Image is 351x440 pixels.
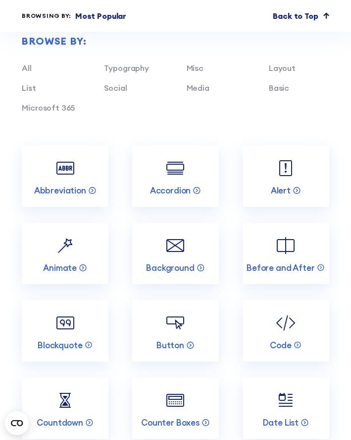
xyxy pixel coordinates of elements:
img: Before and After [274,234,298,257]
a: Misc [187,63,203,73]
a: Code [243,300,329,362]
a: Abbreviation [22,145,108,207]
img: Code [274,311,298,335]
a: Typography [104,63,149,73]
a: Social [104,83,127,93]
a: Before and After [243,223,329,284]
img: Alert [274,156,298,180]
a: Background [132,223,219,284]
a: Back to Top [273,10,329,22]
a: List [22,83,36,93]
p: Back to Top [273,10,318,22]
p: Animate [43,262,77,273]
img: Accordion [163,156,187,180]
a: Accordion [132,145,219,207]
img: Counter Boxes [163,388,187,412]
p: Counter Boxes [141,417,200,428]
p: Countdown [37,417,83,428]
button: Open CMP widget [5,411,29,435]
a: Media [187,83,209,93]
p: Alert [271,185,291,196]
img: Abbreviation [53,156,77,180]
a: Blockquote [22,300,108,362]
a: Button [132,300,219,362]
p: Before and After [247,262,314,273]
img: Blockquote [53,311,77,335]
img: Countdown [53,388,77,412]
div: Browsing by: [22,11,71,20]
a: Animate [22,223,108,284]
a: Basic [269,83,289,93]
a: All [22,63,32,73]
a: Counter Boxes [132,377,219,439]
p: Most Popular [75,10,126,22]
img: Button [163,311,187,335]
a: Microsoft 365 [22,103,75,113]
img: Background [163,234,187,257]
p: Background [146,262,194,273]
p: Accordion [150,185,191,196]
p: Blockquote [38,340,82,351]
iframe: Chat Widget [173,325,351,440]
a: Layout [269,63,296,73]
a: Alert [243,145,329,207]
p: Button [156,340,184,351]
div: Browse by: [22,36,351,46]
a: Countdown [22,377,108,439]
p: Abbreviation [34,185,86,196]
img: Animate [53,234,77,257]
